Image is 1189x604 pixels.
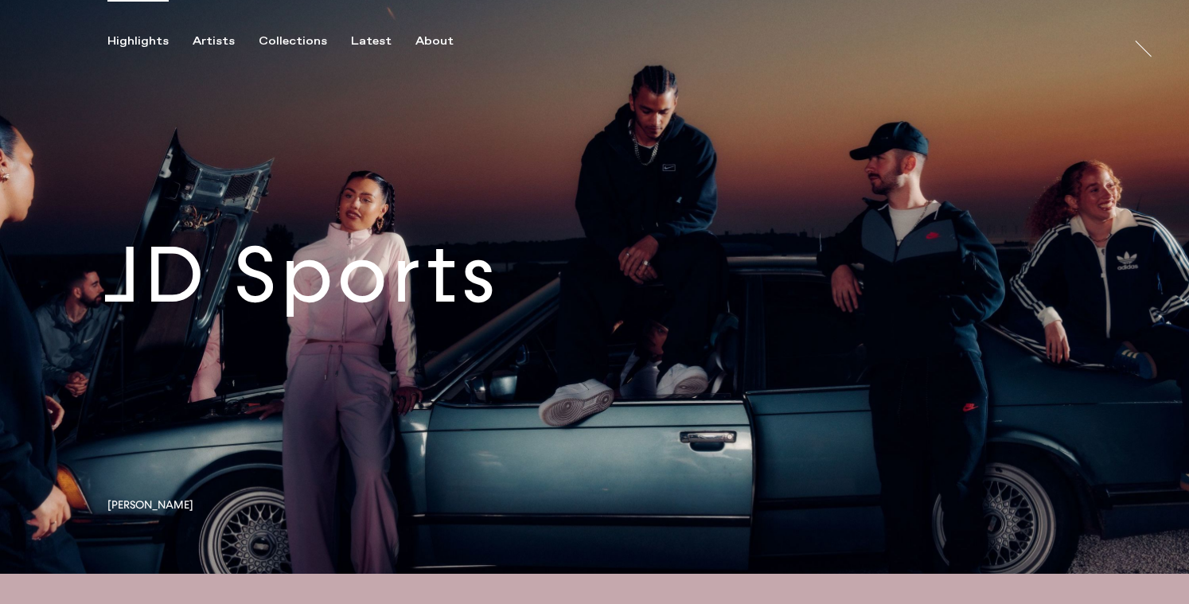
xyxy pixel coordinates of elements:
[259,34,351,49] button: Collections
[351,34,392,49] div: Latest
[193,34,259,49] button: Artists
[415,34,454,49] div: About
[415,34,478,49] button: About
[351,34,415,49] button: Latest
[107,34,193,49] button: Highlights
[193,34,235,49] div: Artists
[259,34,327,49] div: Collections
[107,34,169,49] div: Highlights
